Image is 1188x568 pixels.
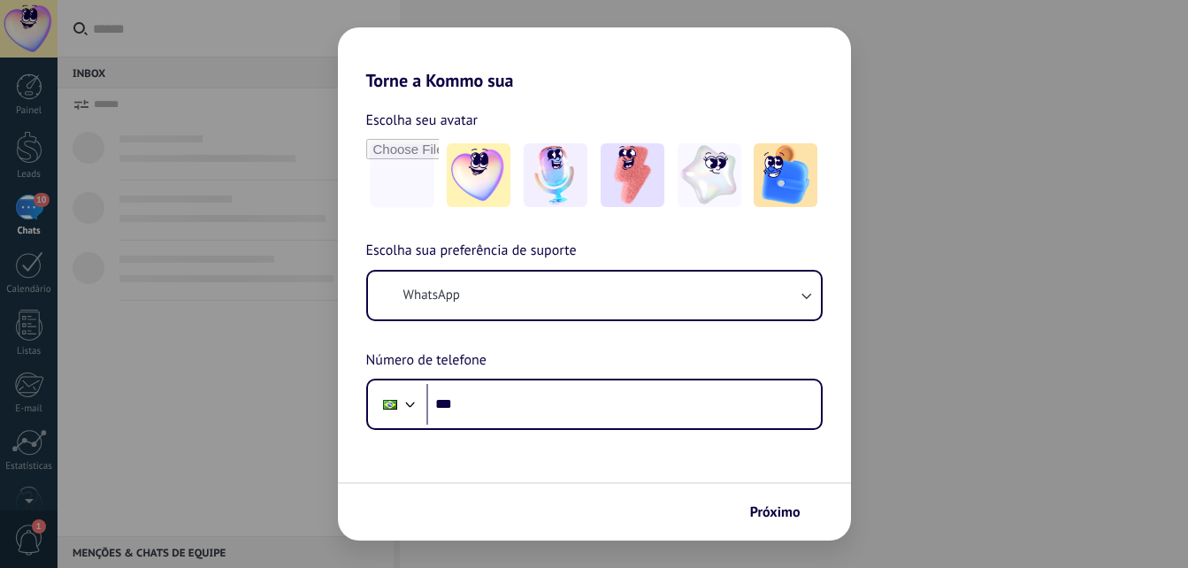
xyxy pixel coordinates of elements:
span: Próximo [750,506,801,518]
span: Número de telefone [366,349,487,372]
img: -5.jpeg [754,143,817,207]
img: -4.jpeg [678,143,741,207]
img: -3.jpeg [601,143,664,207]
div: Brazil: + 55 [373,386,407,423]
img: -2.jpeg [524,143,587,207]
span: Escolha sua preferência de suporte [366,240,577,263]
img: -1.jpeg [447,143,510,207]
span: WhatsApp [403,287,460,304]
button: Próximo [742,497,824,527]
h2: Torne a Kommo sua [338,27,851,91]
span: Escolha seu avatar [366,109,479,132]
button: WhatsApp [368,272,821,319]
